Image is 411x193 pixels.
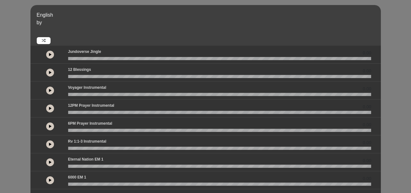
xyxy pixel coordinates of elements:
p: 12 Blessings [68,67,91,72]
p: 12PM Prayer Instrumental [68,103,114,108]
p: 6PM Prayer Instrumental [68,121,112,126]
span: 0.00 [363,157,371,164]
span: 0.00 [363,86,371,92]
p: Jundoverse Jingle [68,49,101,54]
p: Rv 1:1-3 Instrumental [68,139,106,144]
p: English [37,11,379,19]
span: 0.00 [363,122,371,128]
span: 0.00 [363,104,371,110]
p: Eternal Nation EM 1 [68,156,104,162]
p: Voyager Instrumental [68,85,106,90]
span: 0.00 [363,139,371,146]
p: 6000 EM 1 [68,174,86,180]
span: 0.00 [363,175,371,182]
span: 0.00 [363,68,371,74]
span: by [37,20,42,25]
span: 0.00 [363,50,371,56]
